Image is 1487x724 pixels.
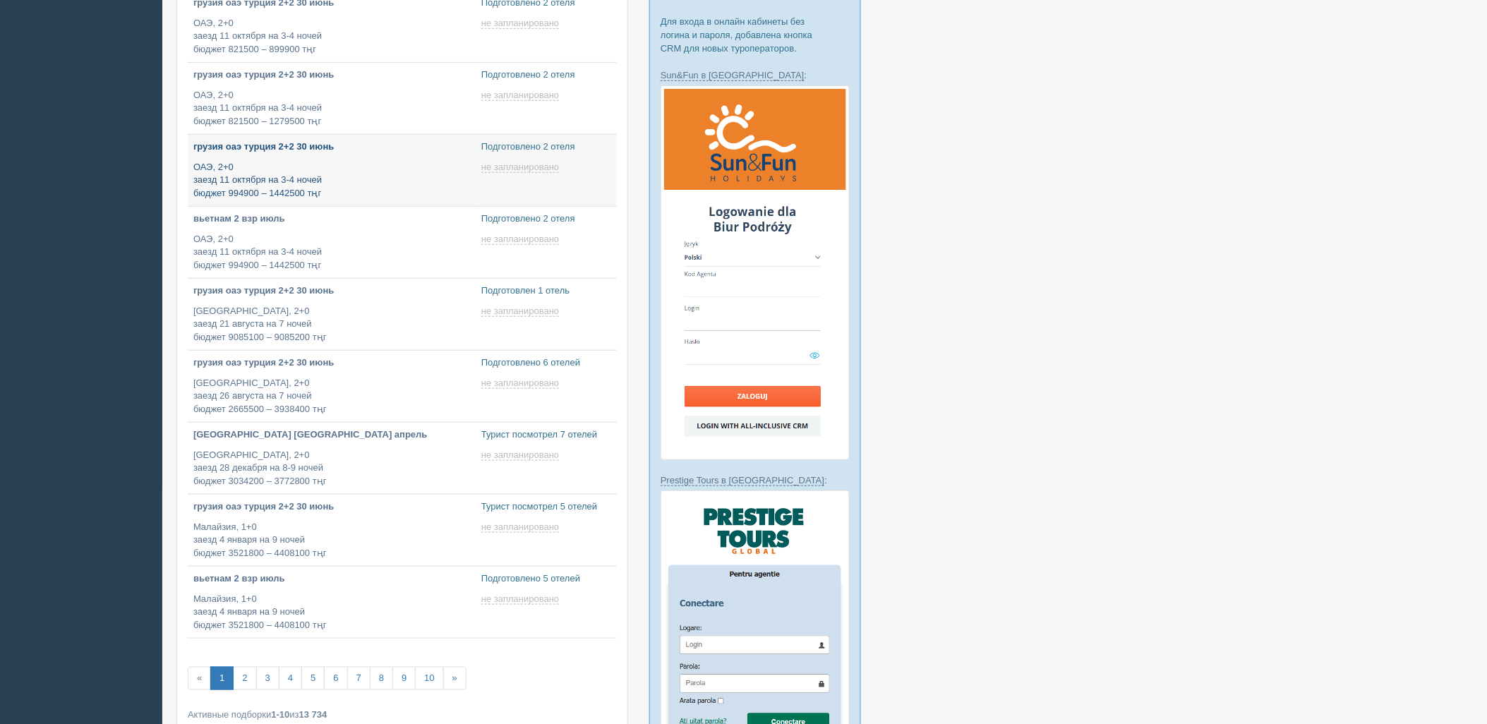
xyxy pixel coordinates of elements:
span: не запланировано [481,18,559,29]
p: грузия оаэ турция 2+2 30 июнь [193,140,470,154]
p: Турист посмотрел 7 отелей [481,428,611,442]
p: Для входа в онлайн кабинеты без логина и пароля, добавлена кнопка CRM для новых туроператоров. [661,15,850,55]
a: не запланировано [481,234,562,245]
a: 4 [279,667,302,690]
a: 5 [301,667,325,690]
span: не запланировано [481,450,559,461]
a: 3 [256,667,279,690]
p: ОАЭ, 2+0 заезд 11 октября на 3-4 ночей бюджет 821500 – 1279500 тңг [193,89,470,128]
a: грузия оаэ турция 2+2 30 июнь Малайзия, 1+0заезд 4 января на 9 ночейбюджет 3521800 – 4408100 тңг [188,495,476,566]
p: [GEOGRAPHIC_DATA], 2+0 заезд 26 августа на 7 ночей бюджет 2665500 – 3938400 тңг [193,377,470,416]
b: 13 734 [299,709,327,720]
p: вьетнам 2 взр июль [193,572,470,586]
p: грузия оаэ турция 2+2 30 июнь [193,284,470,298]
a: 9 [392,667,416,690]
p: ОАЭ, 2+0 заезд 11 октября на 3-4 ночей бюджет 994900 – 1442500 тңг [193,161,470,200]
p: : [661,473,850,487]
a: грузия оаэ турция 2+2 30 июнь ОАЭ, 2+0заезд 11 октября на 3-4 ночейбюджет 994900 – 1442500 тңг [188,135,476,206]
a: 7 [347,667,371,690]
p: Малайзия, 1+0 заезд 4 января на 9 ночей бюджет 3521800 – 4408100 тңг [193,521,470,560]
a: вьетнам 2 взр июль Малайзия, 1+0заезд 4 января на 9 ночейбюджет 3521800 – 4408100 тңг [188,567,476,638]
span: не запланировано [481,521,559,533]
a: грузия оаэ турция 2+2 30 июнь ОАЭ, 2+0заезд 11 октября на 3-4 ночейбюджет 821500 – 1279500 тңг [188,63,476,134]
div: Активные подборки из [188,708,617,721]
span: не запланировано [481,593,559,605]
span: не запланировано [481,378,559,389]
span: « [188,667,211,690]
a: не запланировано [481,18,562,29]
a: 1 [210,667,234,690]
a: 2 [233,667,256,690]
b: 1-10 [271,709,289,720]
a: 6 [324,667,347,690]
span: не запланировано [481,306,559,317]
a: [GEOGRAPHIC_DATA] [GEOGRAPHIC_DATA] апрель [GEOGRAPHIC_DATA], 2+0заезд 28 декабря на 8-9 ночейбюд... [188,423,476,494]
img: sun-fun-%D0%BB%D0%BE%D0%B3%D1%96%D0%BD-%D1%87%D0%B5%D1%80%D0%B5%D0%B7-%D1%81%D1%80%D0%BC-%D0%B4%D... [661,85,850,460]
a: » [443,667,466,690]
a: не запланировано [481,378,562,389]
p: Подготовлено 2 отеля [481,212,611,226]
p: грузия оаэ турция 2+2 30 июнь [193,68,470,82]
p: Подготовлено 5 отелей [481,572,611,586]
a: не запланировано [481,593,562,605]
p: грузия оаэ турция 2+2 30 июнь [193,356,470,370]
a: не запланировано [481,521,562,533]
span: не запланировано [481,162,559,173]
a: не запланировано [481,450,562,461]
p: ОАЭ, 2+0 заезд 11 октября на 3-4 ночей бюджет 821500 – 899900 тңг [193,17,470,56]
p: грузия оаэ турция 2+2 30 июнь [193,500,470,514]
a: не запланировано [481,306,562,317]
a: грузия оаэ турция 2+2 30 июнь [GEOGRAPHIC_DATA], 2+0заезд 21 августа на 7 ночейбюджет 9085100 – 9... [188,279,476,350]
p: Малайзия, 1+0 заезд 4 января на 9 ночей бюджет 3521800 – 4408100 тңг [193,593,470,632]
p: Подготовлено 2 отеля [481,140,611,154]
p: Подготовлено 2 отеля [481,68,611,82]
p: [GEOGRAPHIC_DATA], 2+0 заезд 21 августа на 7 ночей бюджет 9085100 – 9085200 тңг [193,305,470,344]
a: грузия оаэ турция 2+2 30 июнь [GEOGRAPHIC_DATA], 2+0заезд 26 августа на 7 ночейбюджет 2665500 – 3... [188,351,476,422]
a: Prestige Tours в [GEOGRAPHIC_DATA] [661,475,824,486]
a: не запланировано [481,90,562,101]
p: [GEOGRAPHIC_DATA], 2+0 заезд 28 декабря на 8-9 ночей бюджет 3034200 – 3772800 тңг [193,449,470,488]
p: [GEOGRAPHIC_DATA] [GEOGRAPHIC_DATA] апрель [193,428,470,442]
span: не запланировано [481,234,559,245]
a: 8 [370,667,393,690]
a: Sun&Fun в [GEOGRAPHIC_DATA] [661,70,805,81]
span: не запланировано [481,90,559,101]
p: Турист посмотрел 5 отелей [481,500,611,514]
p: ОАЭ, 2+0 заезд 11 октября на 3-4 ночей бюджет 994900 – 1442500 тңг [193,233,470,272]
a: не запланировано [481,162,562,173]
a: 10 [415,667,443,690]
a: вьетнам 2 взр июль ОАЭ, 2+0заезд 11 октября на 3-4 ночейбюджет 994900 – 1442500 тңг [188,207,476,278]
p: вьетнам 2 взр июль [193,212,470,226]
p: Подготовлен 1 отель [481,284,611,298]
p: : [661,68,850,82]
p: Подготовлено 6 отелей [481,356,611,370]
